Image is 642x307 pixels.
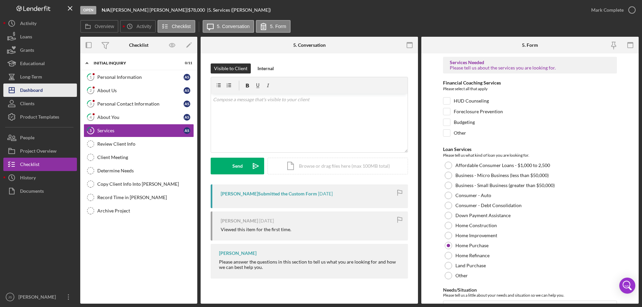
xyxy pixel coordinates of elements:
[293,42,326,48] div: 5. Conversation
[455,163,550,168] label: Affordable Consumer Loans - $1,000 to 2,500
[3,290,77,304] button: JS[PERSON_NAME]
[455,243,489,248] label: Home Purchase
[20,144,57,159] div: Project Overview
[3,131,77,144] button: People
[180,61,192,65] div: 0 / 11
[97,195,194,200] div: Record Time in [PERSON_NAME]
[3,158,77,171] button: Checklist
[207,7,271,13] div: | 5. Services ([PERSON_NAME])
[97,88,184,93] div: About Us
[211,158,264,174] button: Send
[232,158,243,174] div: Send
[3,30,77,43] button: Loans
[443,147,617,152] div: Loan Services
[211,63,251,73] button: Visible to Client
[20,84,43,99] div: Dashboard
[221,227,291,232] div: Viewed this item for the first time.
[97,115,184,120] div: About You
[221,191,317,196] div: [PERSON_NAME] Submitted the Custom Form
[256,20,291,33] button: 5. Form
[80,6,96,14] div: Open
[455,223,497,228] label: Home Construction
[97,74,184,80] div: Personal Information
[455,213,511,218] label: Down Payment Assistance
[454,119,475,126] label: Budgeting
[20,184,44,199] div: Documents
[20,97,34,112] div: Clients
[84,84,194,97] a: 2About UsAS
[591,3,624,17] div: Mark Complete
[84,191,194,204] a: Record Time in [PERSON_NAME]
[219,259,401,270] div: Please answer the questions in this section to tell us what you are looking for and how we can be...
[450,60,610,65] div: Services Needed
[120,20,155,33] button: Activity
[455,193,491,198] label: Consumer - Auto
[443,293,617,298] div: Please tell us a little about your needs and situation so we can help you.
[522,42,538,48] div: 5. Form
[184,74,190,81] div: A S
[97,141,194,147] div: Review Client Info
[20,43,34,58] div: Grants
[455,253,490,258] label: Home Refinance
[20,131,34,146] div: People
[90,75,92,79] tspan: 1
[84,177,194,191] a: Copy Client Info Into [PERSON_NAME]
[584,3,639,17] button: Mark Complete
[3,110,77,124] button: Product Templates
[454,108,503,115] label: Foreclosure Prevention
[8,295,12,299] text: JS
[454,130,466,136] label: Other
[20,110,59,125] div: Product Templates
[203,20,254,33] button: 5. Conversation
[20,57,45,72] div: Educational
[270,24,286,29] label: 5. Form
[157,20,195,33] button: Checklist
[129,42,148,48] div: Checklist
[90,88,92,93] tspan: 2
[3,57,77,70] a: Educational
[3,144,77,158] button: Project Overview
[219,251,256,256] div: [PERSON_NAME]
[184,114,190,121] div: A S
[259,218,274,223] time: 2025-09-02 16:11
[184,127,190,134] div: A S
[84,124,194,137] a: 5ServicesAS
[20,158,39,173] div: Checklist
[20,17,36,32] div: Activity
[214,63,247,73] div: Visible to Client
[20,30,32,45] div: Loans
[619,278,635,294] div: Open Intercom Messenger
[450,65,610,70] div: Please tell us about the services you are looking for.
[95,24,114,29] label: Overview
[443,152,617,159] div: Please tell us what kind of loan you are looking for.
[318,191,333,196] time: 2025-09-02 16:14
[217,24,250,29] label: 5. Conversation
[20,70,42,85] div: Long-Term
[3,84,77,97] a: Dashboard
[17,290,60,305] div: [PERSON_NAME]
[97,208,194,213] div: Archive Project
[3,17,77,30] button: Activity
[97,128,184,133] div: Services
[455,273,468,278] label: Other
[184,87,190,94] div: A S
[3,70,77,84] button: Long-Term
[455,183,555,188] label: Business - Small Business (greater than $50,000)
[188,7,205,13] span: $78,000
[3,97,77,110] a: Clients
[84,151,194,164] a: Client Meeting
[443,86,617,94] div: Please select all that apply
[184,101,190,107] div: A S
[97,181,194,187] div: Copy Client Info Into [PERSON_NAME]
[102,7,111,13] div: |
[455,203,522,208] label: Consumer - Debt Consolidation
[84,137,194,151] a: Review Client Info
[3,171,77,184] button: History
[90,115,92,119] tspan: 4
[136,24,151,29] label: Activity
